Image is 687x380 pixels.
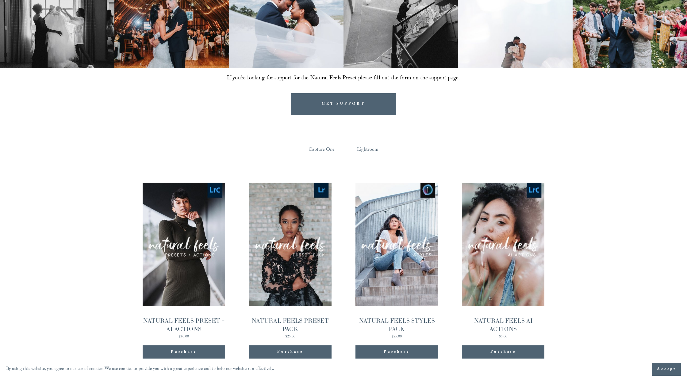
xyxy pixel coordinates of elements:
[249,183,332,339] a: NATURAL FEELS PRESET PACK
[249,345,332,359] div: Purchase
[6,365,274,374] p: By using this website, you agree to our use of cookies. We use cookies to provide you with a grea...
[462,317,544,333] div: NATURAL FEELS AI ACTIONS
[384,349,409,355] div: Purchase
[462,345,544,359] div: Purchase
[143,335,225,339] div: $30.00
[227,74,460,83] span: If you’re looking for support for the Natural Feels Preset please fill out the form on the suppor...
[171,349,197,355] div: Purchase
[143,345,225,359] div: Purchase
[357,145,378,155] a: Lightroom
[490,349,516,355] div: Purchase
[355,345,438,359] div: Purchase
[143,317,225,333] div: NATURAL FEELS PRESET + AI ACTIONS
[657,366,676,372] span: Accept
[355,335,438,339] div: $25.00
[462,335,544,339] div: $5.00
[462,183,544,339] a: NATURAL FEELS AI ACTIONS
[143,183,225,339] a: NATURAL FEELS PRESET + AI ACTIONS
[345,145,347,155] span: |
[309,145,335,155] a: Capture One
[249,317,332,333] div: NATURAL FEELS PRESET PACK
[355,317,438,333] div: NATURAL FEELS STYLES PACK
[355,183,438,339] a: NATURAL FEELS STYLES PACK
[277,349,303,355] div: Purchase
[291,93,396,115] a: GET SUPPORT
[652,363,681,376] button: Accept
[249,335,332,339] div: $25.00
